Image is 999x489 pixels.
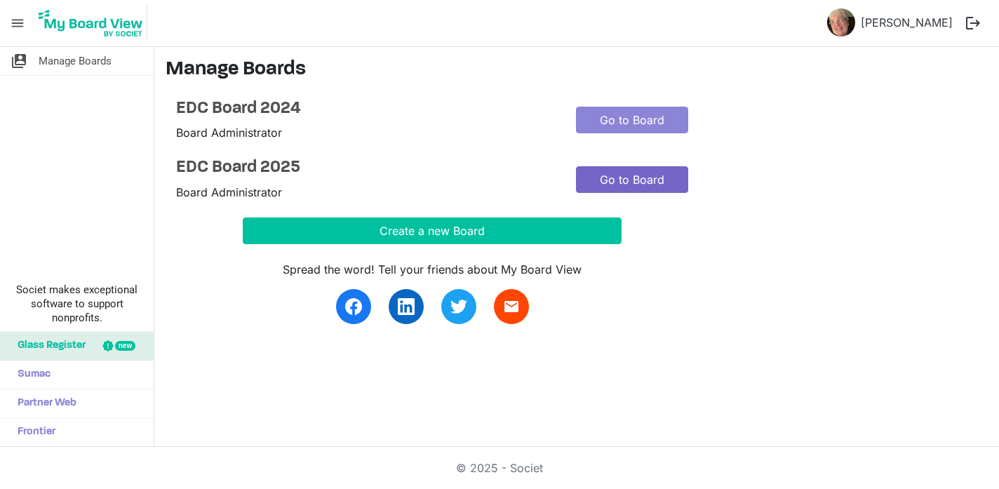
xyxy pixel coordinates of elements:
[11,361,51,389] span: Sumac
[398,298,415,315] img: linkedin.svg
[11,418,55,446] span: Frontier
[34,6,153,41] a: My Board View Logo
[166,58,988,82] h3: Manage Boards
[39,47,112,75] span: Manage Boards
[243,261,622,278] div: Spread the word! Tell your friends about My Board View
[11,389,76,417] span: Partner Web
[958,8,988,38] button: logout
[34,6,147,41] img: My Board View Logo
[576,166,688,193] a: Go to Board
[176,185,282,199] span: Board Administrator
[503,298,520,315] span: email
[345,298,362,315] img: facebook.svg
[243,217,622,244] button: Create a new Board
[6,283,147,325] span: Societ makes exceptional software to support nonprofits.
[450,298,467,315] img: twitter.svg
[855,8,958,36] a: [PERSON_NAME]
[11,332,86,360] span: Glass Register
[4,10,31,36] span: menu
[176,158,555,178] a: EDC Board 2025
[494,289,529,324] a: email
[115,341,135,351] div: new
[576,107,688,133] a: Go to Board
[176,126,282,140] span: Board Administrator
[827,8,855,36] img: PBcu2jDvg7QGMKgoOufHRIIikigGA7b4rzU_JPaBs8kWDLQ_Ur80ZInsSXIZPAupHRttvsQ2JXBLJFIA_xW-Pw_thumb.png
[176,99,555,119] a: EDC Board 2024
[456,461,543,475] a: © 2025 - Societ
[11,47,27,75] span: switch_account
